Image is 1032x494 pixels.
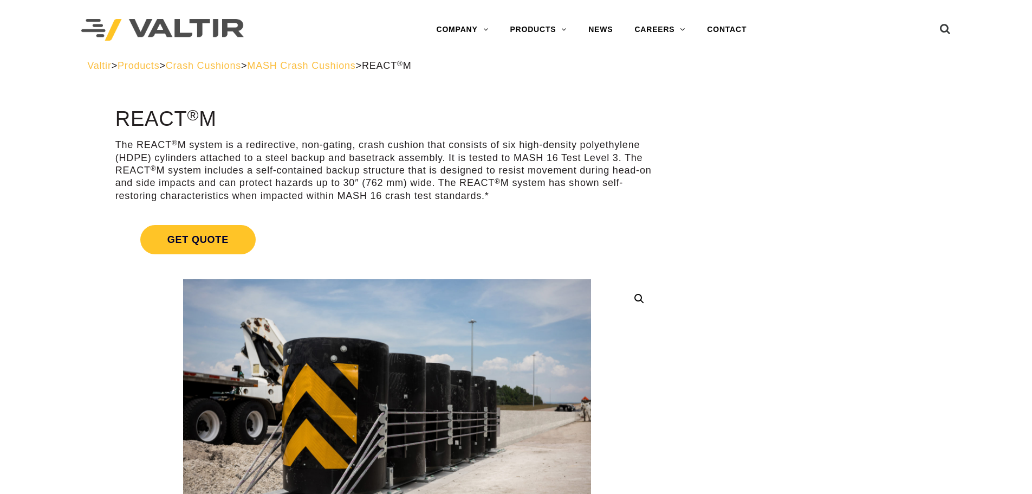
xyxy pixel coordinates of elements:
[118,60,159,71] a: Products
[172,139,178,147] sup: ®
[425,19,499,41] a: COMPANY
[577,19,624,41] a: NEWS
[81,19,244,41] img: Valtir
[397,60,403,68] sup: ®
[499,19,577,41] a: PRODUCTS
[247,60,355,71] a: MASH Crash Cushions
[166,60,241,71] a: Crash Cushions
[115,108,659,131] h1: REACT M
[140,225,256,254] span: Get Quote
[495,177,501,185] sup: ®
[87,60,111,71] a: Valtir
[187,106,199,124] sup: ®
[696,19,757,41] a: CONTACT
[362,60,412,71] span: REACT M
[87,60,945,72] div: > > > >
[624,19,696,41] a: CAREERS
[151,164,157,172] sup: ®
[115,212,659,267] a: Get Quote
[115,139,659,202] p: The REACT M system is a redirective, non-gating, crash cushion that consists of six high-density ...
